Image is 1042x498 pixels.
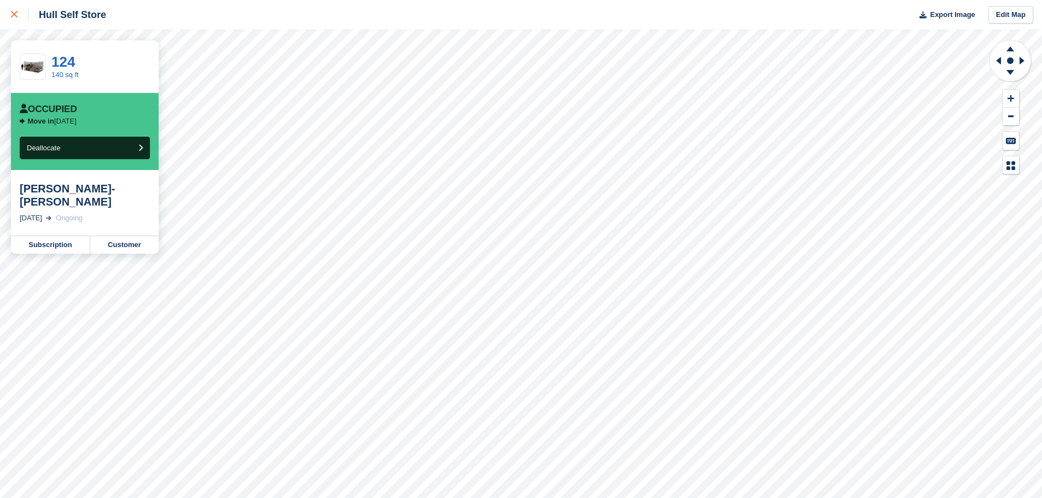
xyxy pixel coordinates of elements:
div: Occupied [20,104,77,115]
span: Export Image [930,9,975,20]
div: [PERSON_NAME]-[PERSON_NAME] [20,182,150,208]
img: arrow-right-light-icn-cde0832a797a2874e46488d9cf13f60e5c3a73dbe684e267c42b8395dfbc2abf.svg [46,216,51,220]
img: 140-sqft-unit.jpg [20,57,45,77]
button: Deallocate [20,137,150,159]
button: Zoom In [1003,90,1019,108]
p: [DATE] [28,117,77,126]
button: Keyboard Shortcuts [1003,132,1019,150]
a: Edit Map [988,6,1033,24]
span: Deallocate [27,144,60,152]
button: Zoom Out [1003,108,1019,126]
a: 124 [51,54,75,70]
a: Subscription [11,236,90,254]
div: Hull Self Store [29,8,106,21]
div: [DATE] [20,213,42,224]
div: Ongoing [56,213,83,224]
a: 140 sq ft [51,71,79,79]
span: Move in [28,117,54,125]
img: arrow-right-icn-b7405d978ebc5dd23a37342a16e90eae327d2fa7eb118925c1a0851fb5534208.svg [20,118,25,124]
button: Export Image [913,6,975,24]
a: Customer [90,236,159,254]
button: Map Legend [1003,156,1019,174]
